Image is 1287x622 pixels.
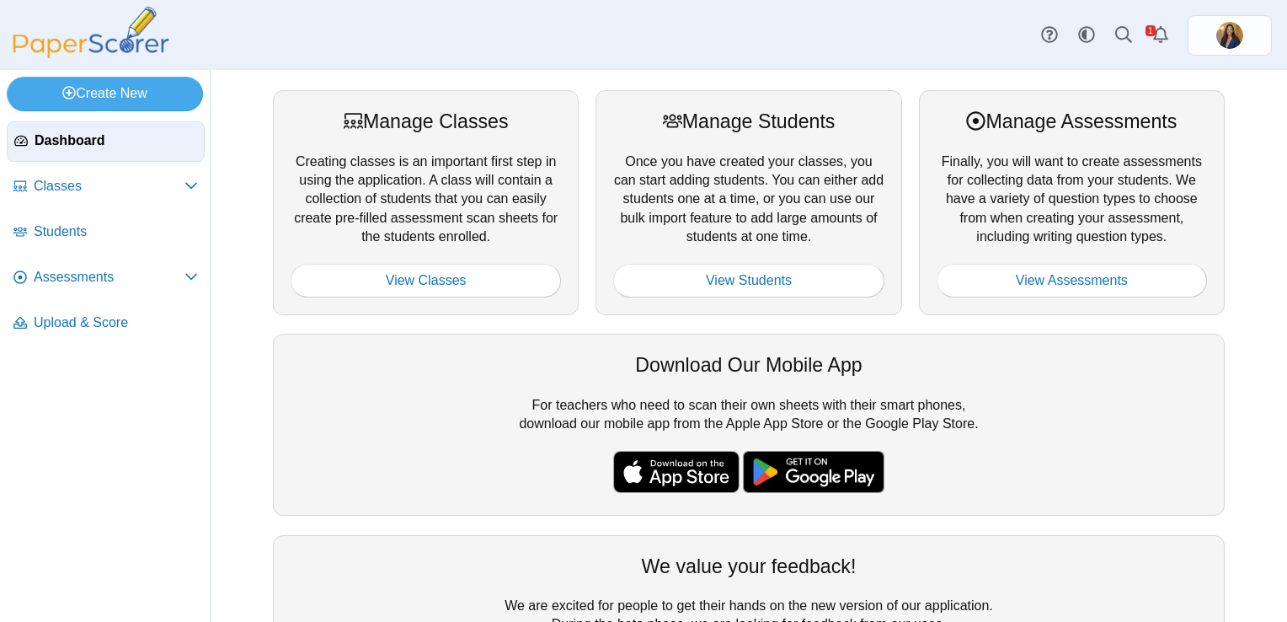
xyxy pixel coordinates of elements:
div: Once you have created your classes, you can start adding students. You can either add students on... [595,90,901,315]
a: View Classes [291,264,561,298]
img: PaperScorer [7,7,175,58]
a: PaperScorer [7,46,175,61]
a: View Students [613,264,884,298]
span: Jessica Cox [1216,22,1243,49]
span: Classes [34,177,184,196]
img: apple-store-badge.svg [613,451,740,493]
span: Dashboard [35,131,197,150]
span: Students [34,223,198,241]
span: Upload & Score [34,314,198,332]
a: Students [7,212,205,253]
div: Manage Assessments [937,108,1207,135]
a: View Assessments [937,264,1207,298]
div: Creating classes is an important first step in using the application. A class will contain a coll... [273,90,579,315]
a: Dashboard [7,121,205,162]
div: Manage Classes [291,108,561,135]
a: Alerts [1142,17,1179,54]
a: Upload & Score [7,303,205,344]
div: We value your feedback! [291,553,1207,580]
img: ps.4EbUkvZfkybeTHcu [1216,22,1243,49]
a: Classes [7,167,205,207]
span: Assessments [34,268,184,287]
img: google-play-badge.png [743,451,884,493]
div: Download Our Mobile App [291,351,1207,378]
a: Assessments [7,258,205,298]
div: Manage Students [613,108,884,135]
div: For teachers who need to scan their own sheets with their smart phones, download our mobile app f... [273,334,1225,516]
a: ps.4EbUkvZfkybeTHcu [1188,15,1272,56]
div: Finally, you will want to create assessments for collecting data from your students. We have a va... [919,90,1225,315]
a: Create New [7,77,203,110]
